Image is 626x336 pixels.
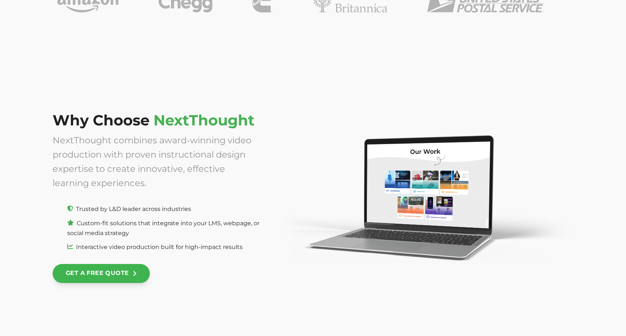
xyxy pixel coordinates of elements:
[53,264,150,283] a: GET A FREE QUOTE
[53,135,251,188] span: NextThought combines award-winning video production with proven instructional design expertise to...
[53,111,149,129] span: Why Choose
[76,243,243,250] span: Interactive video production built for high-impact results
[275,132,573,263] img: Our-work-laptop
[67,220,259,237] span: Custom-fit solutions that integrate into your LMS, webpage, or social media strategy
[153,111,254,129] span: NextThought
[76,205,191,212] span: Trusted by L&D leader across industries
